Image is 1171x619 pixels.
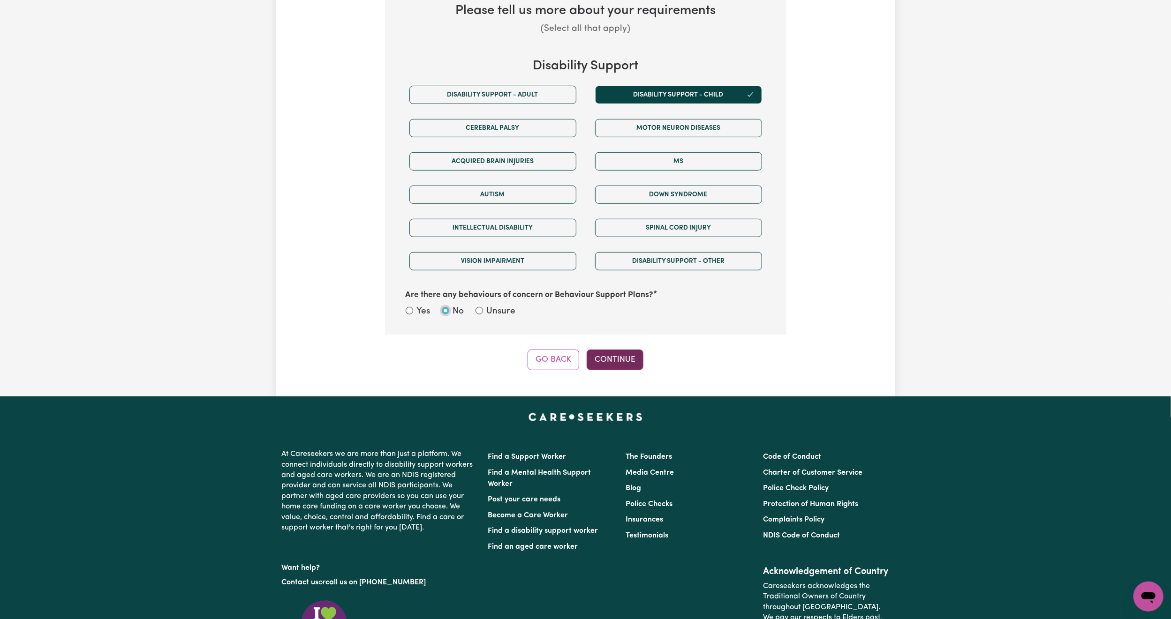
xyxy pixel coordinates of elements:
[400,22,771,36] p: (Select all that apply)
[409,186,576,204] button: Autism
[529,413,642,421] a: Careseekers home page
[626,532,668,539] a: Testimonials
[488,469,591,488] a: Find a Mental Health Support Worker
[409,219,576,237] button: Intellectual Disability
[763,516,824,523] a: Complaints Policy
[488,527,598,535] a: Find a disability support worker
[488,453,567,461] a: Find a Support Worker
[409,252,576,270] button: Vision impairment
[400,3,771,19] h3: Please tell us more about your requirements
[626,469,674,477] a: Media Centre
[595,119,762,137] button: Motor Neuron Diseases
[587,350,643,370] button: Continue
[595,219,762,237] button: Spinal cord injury
[626,453,672,461] a: The Founders
[528,350,579,370] button: Go Back
[626,485,641,492] a: Blog
[1133,582,1163,612] iframe: Button to launch messaging window, conversation in progress
[400,59,771,75] h3: Disability Support
[326,579,426,586] a: call us on [PHONE_NUMBER]
[488,512,568,519] a: Become a Care Worker
[487,305,516,319] label: Unsure
[595,86,762,104] button: Disability support - Child
[282,445,477,537] p: At Careseekers we are more than just a platform. We connect individuals directly to disability su...
[282,579,319,586] a: Contact us
[488,543,578,551] a: Find an aged care worker
[595,252,762,270] button: Disability support - Other
[595,152,762,171] button: MS
[417,305,431,319] label: Yes
[409,119,576,137] button: Cerebral Palsy
[626,516,663,523] a: Insurances
[763,453,821,461] a: Code of Conduct
[409,152,576,171] button: Acquired Brain Injuries
[763,469,862,477] a: Charter of Customer Service
[282,574,477,591] p: or
[763,532,840,539] a: NDIS Code of Conduct
[282,559,477,573] p: Want help?
[763,566,889,577] h2: Acknowledgement of Country
[595,186,762,204] button: Down syndrome
[763,485,829,492] a: Police Check Policy
[626,500,672,508] a: Police Checks
[406,289,654,301] label: Are there any behaviours of concern or Behaviour Support Plans?
[488,496,561,503] a: Post your care needs
[453,305,464,319] label: No
[763,500,858,508] a: Protection of Human Rights
[409,86,576,104] button: Disability support - Adult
